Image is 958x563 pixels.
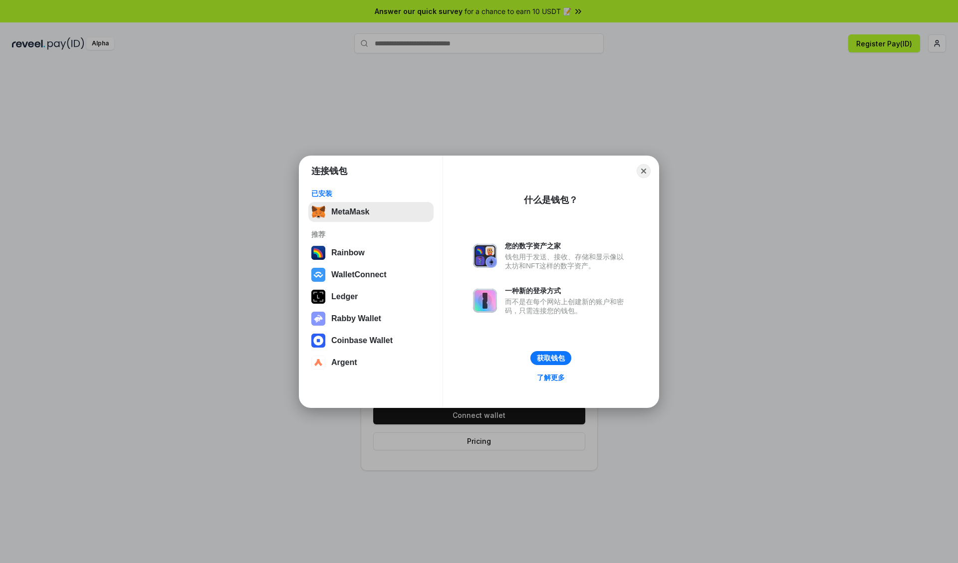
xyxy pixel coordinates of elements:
[311,246,325,260] img: svg+xml,%3Csvg%20width%3D%22120%22%20height%3D%22120%22%20viewBox%3D%220%200%20120%20120%22%20fil...
[308,331,434,351] button: Coinbase Wallet
[331,248,365,257] div: Rainbow
[524,194,578,206] div: 什么是钱包？
[473,289,497,313] img: svg+xml,%3Csvg%20xmlns%3D%22http%3A%2F%2Fwww.w3.org%2F2000%2Fsvg%22%20fill%3D%22none%22%20viewBox...
[505,286,629,295] div: 一种新的登录方式
[505,241,629,250] div: 您的数字资产之家
[308,287,434,307] button: Ledger
[311,230,431,239] div: 推荐
[505,252,629,270] div: 钱包用于发送、接收、存储和显示像以太坊和NFT这样的数字资产。
[311,165,347,177] h1: 连接钱包
[308,353,434,373] button: Argent
[331,314,381,323] div: Rabby Wallet
[308,309,434,329] button: Rabby Wallet
[311,189,431,198] div: 已安装
[331,270,387,279] div: WalletConnect
[473,244,497,268] img: svg+xml,%3Csvg%20xmlns%3D%22http%3A%2F%2Fwww.w3.org%2F2000%2Fsvg%22%20fill%3D%22none%22%20viewBox...
[311,268,325,282] img: svg+xml,%3Csvg%20width%3D%2228%22%20height%3D%2228%22%20viewBox%3D%220%200%2028%2028%22%20fill%3D...
[331,292,358,301] div: Ledger
[331,358,357,367] div: Argent
[537,373,565,382] div: 了解更多
[311,334,325,348] img: svg+xml,%3Csvg%20width%3D%2228%22%20height%3D%2228%22%20viewBox%3D%220%200%2028%2028%22%20fill%3D...
[311,312,325,326] img: svg+xml,%3Csvg%20xmlns%3D%22http%3A%2F%2Fwww.w3.org%2F2000%2Fsvg%22%20fill%3D%22none%22%20viewBox...
[637,164,651,178] button: Close
[531,371,571,384] a: 了解更多
[530,351,571,365] button: 获取钱包
[311,356,325,370] img: svg+xml,%3Csvg%20width%3D%2228%22%20height%3D%2228%22%20viewBox%3D%220%200%2028%2028%22%20fill%3D...
[311,290,325,304] img: svg+xml,%3Csvg%20xmlns%3D%22http%3A%2F%2Fwww.w3.org%2F2000%2Fsvg%22%20width%3D%2228%22%20height%3...
[505,297,629,315] div: 而不是在每个网站上创建新的账户和密码，只需连接您的钱包。
[537,354,565,363] div: 获取钱包
[331,207,369,216] div: MetaMask
[331,336,393,345] div: Coinbase Wallet
[308,265,434,285] button: WalletConnect
[308,202,434,222] button: MetaMask
[311,205,325,219] img: svg+xml,%3Csvg%20fill%3D%22none%22%20height%3D%2233%22%20viewBox%3D%220%200%2035%2033%22%20width%...
[308,243,434,263] button: Rainbow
